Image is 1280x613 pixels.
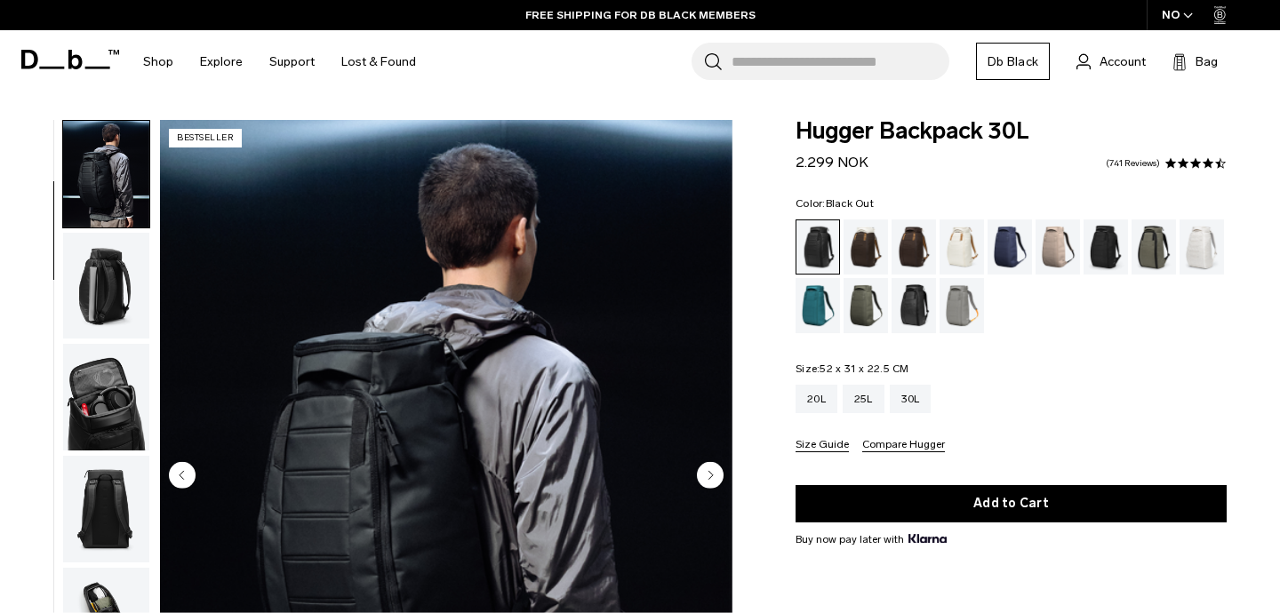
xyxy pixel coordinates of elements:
[796,278,840,333] a: Midnight Teal
[62,120,150,228] button: Hugger Backpack 30L Black Out
[862,439,945,452] button: Compare Hugger
[697,462,724,492] button: Next slide
[1180,219,1224,275] a: Clean Slate
[796,120,1227,143] span: Hugger Backpack 30L
[1132,219,1176,275] a: Forest Green
[269,30,315,93] a: Support
[796,363,909,374] legend: Size:
[796,219,840,275] a: Black Out
[820,362,908,375] span: 52 x 31 x 22.5 CM
[525,7,756,23] a: FREE SHIPPING FOR DB BLACK MEMBERS
[1076,51,1146,72] a: Account
[62,232,150,340] button: Hugger Backpack 30L Black Out
[169,462,196,492] button: Previous slide
[130,30,429,93] nav: Main Navigation
[890,385,932,413] a: 30L
[63,344,149,450] img: Hugger Backpack 30L Black Out
[62,343,150,451] button: Hugger Backpack 30L Black Out
[1036,219,1080,275] a: Fogbow Beige
[143,30,173,93] a: Shop
[976,43,1050,80] a: Db Black
[169,129,242,147] p: Bestseller
[908,534,947,543] img: {"height" => 20, "alt" => "Klarna"}
[796,531,947,547] span: Buy now pay later with
[1196,52,1218,71] span: Bag
[796,385,837,413] a: 20L
[796,198,874,209] legend: Color:
[341,30,416,93] a: Lost & Found
[940,278,984,333] a: Sand Grey
[843,385,884,413] a: 25L
[1084,219,1128,275] a: Charcoal Grey
[940,219,984,275] a: Oatmilk
[796,485,1227,522] button: Add to Cart
[844,219,888,275] a: Cappuccino
[1106,159,1160,168] a: 741 reviews
[988,219,1032,275] a: Blue Hour
[63,456,149,562] img: Hugger Backpack 30L Black Out
[796,154,868,171] span: 2.299 NOK
[796,439,849,452] button: Size Guide
[1100,52,1146,71] span: Account
[200,30,243,93] a: Explore
[892,278,936,333] a: Reflective Black
[892,219,936,275] a: Espresso
[826,197,874,210] span: Black Out
[63,121,149,227] img: Hugger Backpack 30L Black Out
[62,455,150,563] button: Hugger Backpack 30L Black Out
[63,233,149,339] img: Hugger Backpack 30L Black Out
[844,278,888,333] a: Moss Green
[1172,51,1218,72] button: Bag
